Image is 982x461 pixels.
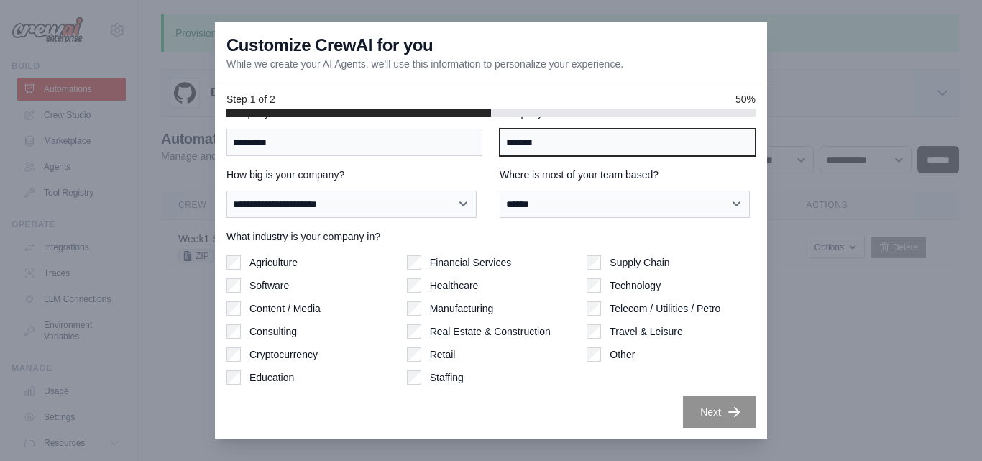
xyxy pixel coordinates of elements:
[610,278,661,293] label: Technology
[249,347,318,362] label: Cryptocurrency
[430,278,479,293] label: Healthcare
[249,278,289,293] label: Software
[500,168,756,182] label: Where is most of your team based?
[610,255,669,270] label: Supply Chain
[735,92,756,106] span: 50%
[430,370,464,385] label: Staffing
[430,347,456,362] label: Retail
[226,34,433,57] h3: Customize CrewAI for you
[249,301,321,316] label: Content / Media
[683,396,756,428] button: Next
[430,255,512,270] label: Financial Services
[610,301,720,316] label: Telecom / Utilities / Petro
[430,301,494,316] label: Manufacturing
[249,324,297,339] label: Consulting
[610,324,682,339] label: Travel & Leisure
[226,57,623,71] p: While we create your AI Agents, we'll use this information to personalize your experience.
[249,255,298,270] label: Agriculture
[226,229,756,244] label: What industry is your company in?
[249,370,294,385] label: Education
[226,168,482,182] label: How big is your company?
[226,92,275,106] span: Step 1 of 2
[610,347,635,362] label: Other
[430,324,551,339] label: Real Estate & Construction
